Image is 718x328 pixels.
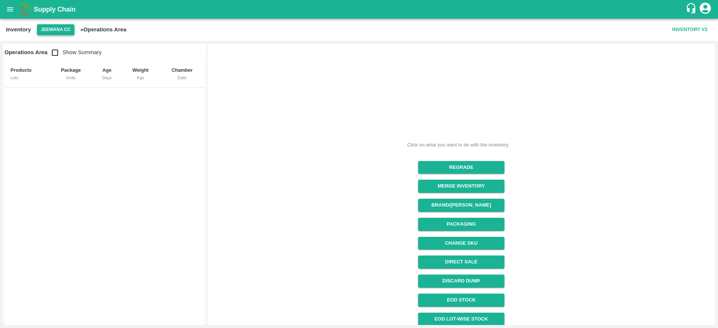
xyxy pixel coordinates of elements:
b: Supply Chain [34,6,76,13]
a: Supply Chain [34,4,685,15]
b: Inventory [6,27,31,33]
b: Weight [132,67,148,73]
button: Brand/[PERSON_NAME] [418,199,504,212]
b: Products [10,67,31,73]
div: account of current user [699,1,712,17]
b: Age [102,67,112,73]
button: open drawer [1,1,19,18]
div: Date [166,74,199,81]
button: Packaging [418,218,504,231]
div: Days [98,74,116,81]
button: Discard Dump [418,275,504,288]
button: Regrade [418,161,504,174]
button: Direct Sale [418,256,504,269]
b: Operations Area [4,49,47,55]
button: Inventory V2 [669,23,711,36]
a: EOD Lot-wise Stock [418,313,504,326]
span: Show Summary [47,49,102,55]
div: Kgs [128,74,154,81]
button: Change SKU [418,237,504,250]
div: Units [55,74,86,81]
button: Select DC [37,24,74,35]
div: customer-support [685,3,699,16]
div: Click on what you want to do with the inventory. [407,141,509,149]
a: EOD Stock [418,294,504,307]
b: » Operations Area [80,27,126,33]
div: Lots [10,74,43,81]
img: logo [19,2,34,17]
button: Merge Inventory [418,180,504,193]
b: Chamber [172,67,193,73]
b: Package [61,67,81,73]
